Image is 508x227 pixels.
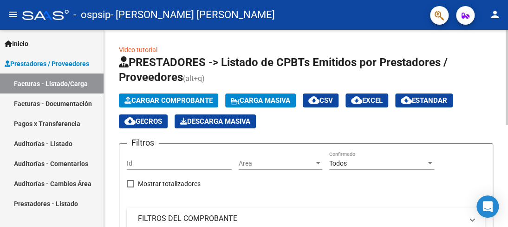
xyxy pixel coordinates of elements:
span: Mostrar totalizadores [138,178,201,189]
span: Prestadores / Proveedores [5,59,89,69]
span: PRESTADORES -> Listado de CPBTs Emitidos por Prestadores / Proveedores [119,56,448,84]
button: EXCEL [345,93,388,107]
a: Video tutorial [119,46,157,53]
button: Estandar [395,93,453,107]
div: Open Intercom Messenger [476,195,499,218]
span: Area [239,160,314,167]
span: - ospsip [73,5,111,25]
mat-icon: cloud_download [351,94,362,106]
span: CSV [308,96,333,105]
span: (alt+q) [183,74,205,83]
span: Todos [329,160,347,167]
app-download-masive: Descarga masiva de comprobantes (adjuntos) [175,114,256,128]
span: Carga Masiva [231,96,290,105]
mat-icon: cloud_download [124,115,136,127]
button: Gecros [119,114,168,128]
button: Carga Masiva [225,93,296,107]
span: Descarga Masiva [180,117,250,126]
mat-icon: cloud_download [308,94,319,106]
span: - [PERSON_NAME] [PERSON_NAME] [111,5,275,25]
button: CSV [303,93,339,107]
span: Gecros [124,117,162,126]
button: Cargar Comprobante [119,93,218,107]
h3: Filtros [127,136,159,149]
button: Descarga Masiva [175,114,256,128]
mat-panel-title: FILTROS DEL COMPROBANTE [138,214,463,224]
span: Cargar Comprobante [124,96,213,105]
mat-icon: cloud_download [401,94,412,106]
span: Inicio [5,39,28,49]
mat-icon: person [489,9,501,20]
span: EXCEL [351,96,383,105]
span: Estandar [401,96,447,105]
mat-icon: menu [7,9,19,20]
